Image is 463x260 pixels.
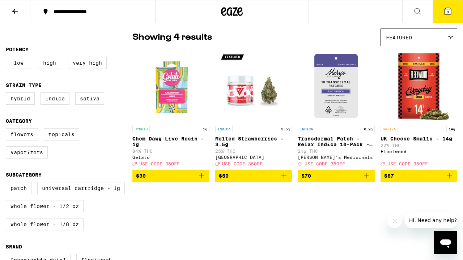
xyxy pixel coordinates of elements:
[405,212,457,228] iframe: Message from company
[215,126,233,132] p: INDICA
[132,155,209,160] div: Gelato
[447,10,449,14] span: 3
[215,136,292,147] p: Melted Strawberries - 3.5g
[381,136,458,142] p: UK Cheese Smalls - 14g
[44,128,79,140] label: Topicals
[433,0,463,23] button: 3
[6,57,31,69] label: Low
[217,50,290,122] img: Ember Valley - Melted Strawberries - 3.5g
[298,50,375,170] a: Open page for Transdermal Patch - Relax Indica 10-Pack - 200mg from Mary's Medicinals
[6,47,29,52] legend: Potency
[6,128,38,140] label: Flowers
[6,172,42,178] legend: Subcategory
[298,170,375,182] button: Add to bag
[6,200,84,212] label: Whole Flower - 1/2 oz
[381,126,398,132] p: SATIVA
[215,149,292,153] p: 25% THC
[6,218,84,230] label: Whole Flower - 1/8 oz
[132,50,209,170] a: Open page for Chem Dawg Live Resin - 1g from Gelato
[383,50,455,122] img: Fleetwood - UK Cheese Smalls - 14g
[279,126,292,132] p: 3.5g
[139,161,180,166] span: USE CODE 35OFF
[75,92,104,105] label: Sativa
[298,136,375,147] p: Transdermal Patch - Relax Indica 10-Pack - 200mg
[215,155,292,160] div: [GEOGRAPHIC_DATA]
[298,149,375,153] p: 2mg THC
[381,143,458,148] p: 22% THC
[6,118,32,124] legend: Category
[6,146,48,159] label: Vaporizers
[6,244,22,250] legend: Brand
[215,50,292,170] a: Open page for Melted Strawberries - 3.5g from Ember Valley
[387,214,402,228] iframe: Close message
[6,92,35,105] label: Hybrid
[381,50,458,170] a: Open page for UK Cheese Smalls - 14g from Fleetwood
[222,161,263,166] span: USE CODE 35OFF
[219,173,229,179] span: $50
[300,50,372,122] img: Mary's Medicinals - Transdermal Patch - Relax Indica 10-Pack - 200mg
[132,136,209,147] p: Chem Dawg Live Resin - 1g
[446,126,457,132] p: 14g
[6,182,31,194] label: Patch
[381,149,458,154] div: Fleetwood
[381,170,458,182] button: Add to bag
[132,126,150,132] p: HYBRID
[37,182,125,194] label: Universal Cartridge - 1g
[387,161,428,166] span: USE CODE 35OFF
[136,173,146,179] span: $30
[68,57,107,69] label: Very High
[384,173,394,179] span: $87
[305,161,345,166] span: USE CODE 35OFF
[298,155,375,160] div: [PERSON_NAME]'s Medicinals
[37,57,62,69] label: High
[215,170,292,182] button: Add to bag
[132,149,209,153] p: 84% THC
[132,31,212,44] p: Showing 4 results
[434,231,457,254] iframe: Button to launch messaging window
[362,126,375,132] p: 0.2g
[135,50,207,122] img: Gelato - Chem Dawg Live Resin - 1g
[301,173,311,179] span: $70
[386,35,412,40] span: Featured
[201,126,209,132] p: 1g
[132,170,209,182] button: Add to bag
[41,92,69,105] label: Indica
[6,82,42,88] legend: Strain Type
[298,126,315,132] p: INDICA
